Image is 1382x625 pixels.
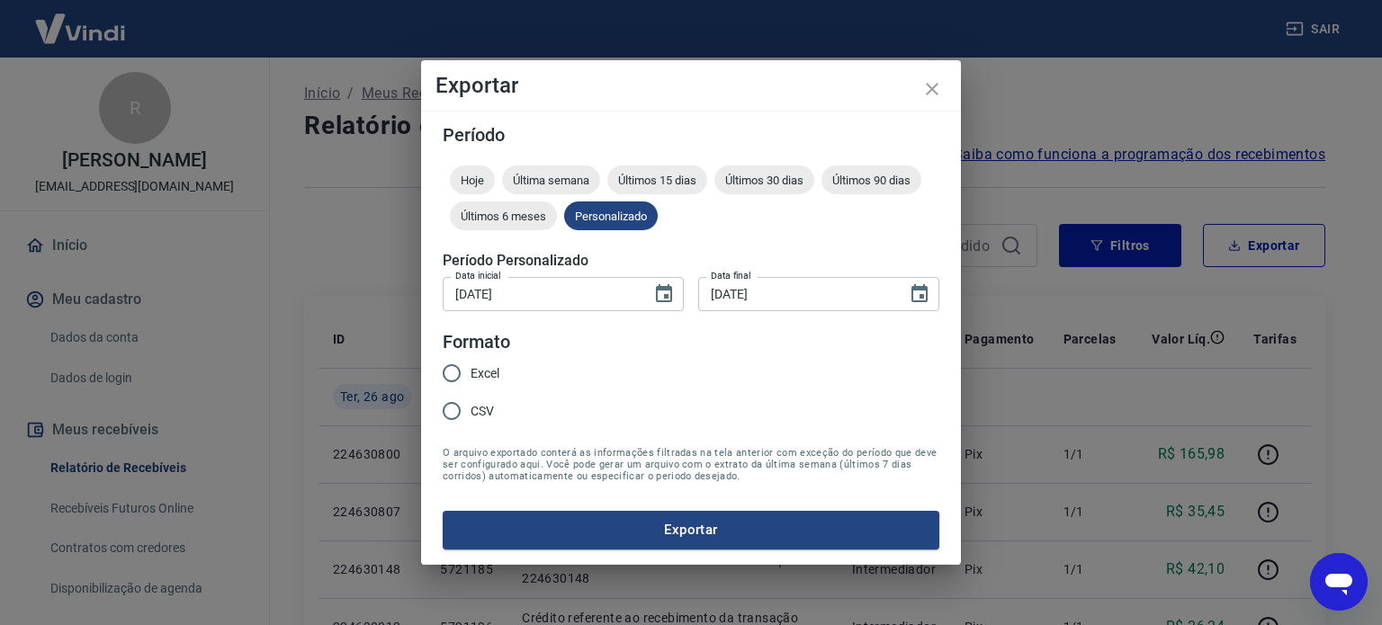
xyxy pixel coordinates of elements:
span: CSV [471,402,494,421]
span: Últimos 6 meses [450,210,557,223]
div: Personalizado [564,201,658,230]
button: close [911,67,954,111]
input: DD/MM/YYYY [443,277,639,310]
button: Choose date, selected date is 25 de ago de 2025 [646,276,682,312]
label: Data inicial [455,269,501,282]
div: Últimos 90 dias [821,165,921,194]
span: O arquivo exportado conterá as informações filtradas na tela anterior com exceção do período que ... [443,447,939,482]
span: Últimos 90 dias [821,174,921,187]
div: Última semana [502,165,600,194]
label: Data final [711,269,751,282]
h4: Exportar [435,75,947,96]
input: DD/MM/YYYY [698,277,894,310]
div: Últimos 6 meses [450,201,557,230]
span: Últimos 15 dias [607,174,707,187]
div: Últimos 15 dias [607,165,707,194]
span: Hoje [450,174,495,187]
button: Exportar [443,511,939,549]
span: Excel [471,364,499,383]
div: Últimos 30 dias [714,165,814,194]
button: Choose date, selected date is 26 de ago de 2025 [902,276,938,312]
legend: Formato [443,329,510,355]
h5: Período Personalizado [443,252,939,270]
span: Personalizado [564,210,658,223]
h5: Período [443,126,939,144]
span: Última semana [502,174,600,187]
span: Últimos 30 dias [714,174,814,187]
iframe: Botão para abrir a janela de mensagens [1310,553,1368,611]
div: Hoje [450,165,495,194]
